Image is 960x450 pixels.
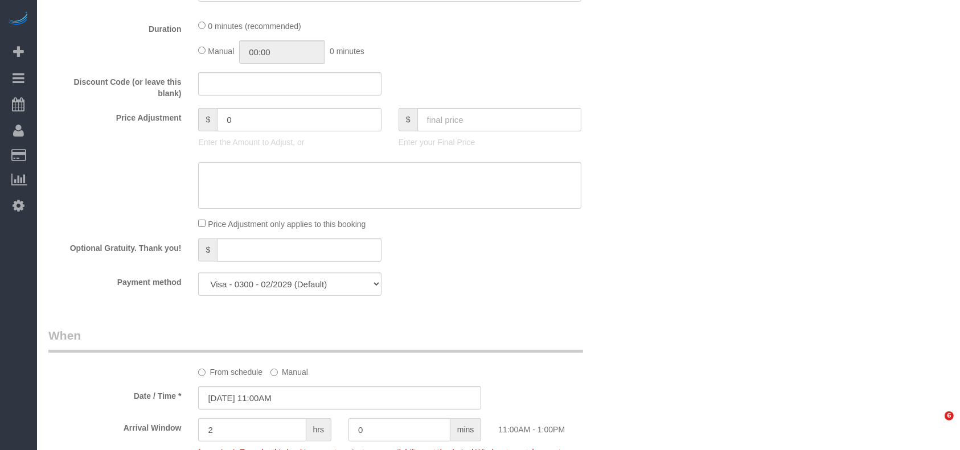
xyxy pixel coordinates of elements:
span: $ [198,238,217,262]
input: From schedule [198,369,206,376]
label: Arrival Window [40,418,190,434]
label: From schedule [198,362,262,378]
span: 0 minutes (recommended) [208,22,301,31]
p: Enter your Final Price [399,137,581,148]
label: Duration [40,19,190,35]
span: mins [450,418,482,441]
p: Enter the Amount to Adjust, or [198,137,381,148]
legend: When [48,327,583,353]
span: 6 [945,411,954,420]
span: Price Adjustment only applies to this booking [208,220,366,229]
label: Date / Time * [40,386,190,402]
span: $ [198,108,217,131]
label: Payment method [40,273,190,288]
span: hrs [306,418,331,441]
span: $ [399,108,417,131]
input: Manual [270,369,278,376]
label: Manual [270,362,308,378]
label: Discount Code (or leave this blank) [40,72,190,99]
img: Automaid Logo [7,11,30,27]
label: Optional Gratuity. Thank you! [40,238,190,254]
div: 11:00AM - 1:00PM [490,418,639,435]
input: MM/DD/YYYY HH:MM [198,386,481,410]
label: Price Adjustment [40,108,190,123]
span: Manual [208,47,234,56]
input: final price [417,108,582,131]
iframe: Intercom live chat [921,411,949,439]
span: 0 minutes [330,47,364,56]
